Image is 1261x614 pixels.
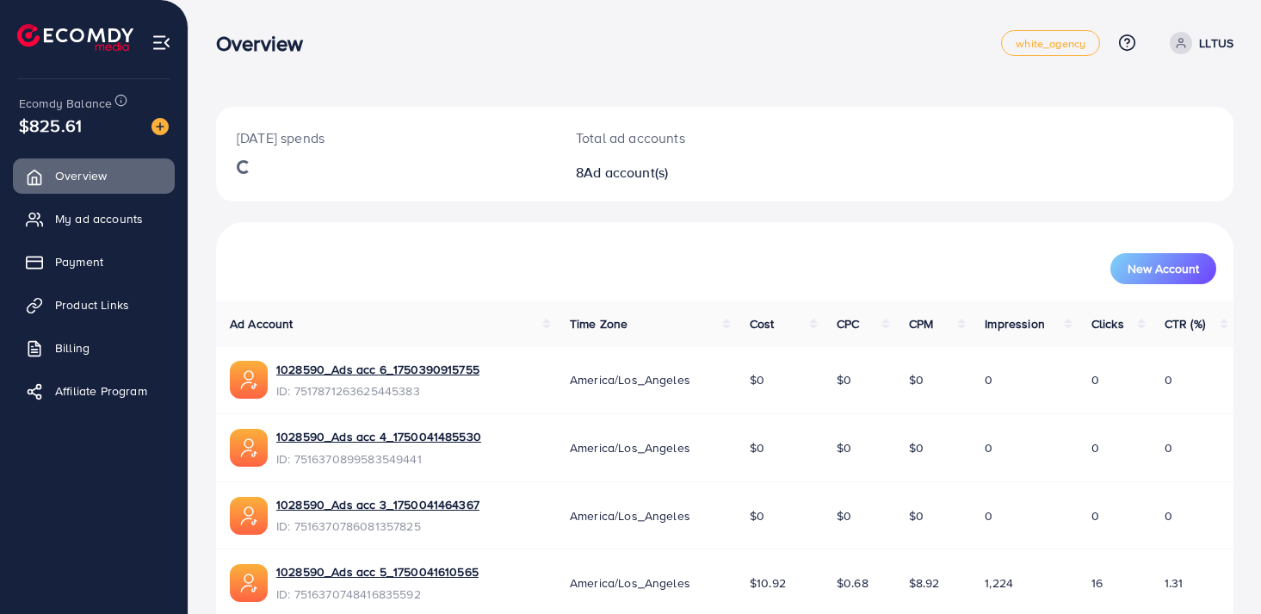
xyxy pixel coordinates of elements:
[1165,439,1172,456] span: 0
[909,315,933,332] span: CPM
[750,574,786,592] span: $10.92
[750,315,775,332] span: Cost
[276,382,479,400] span: ID: 7517871263625445383
[576,164,789,181] h2: 8
[1165,574,1184,592] span: 1.31
[276,361,479,378] a: 1028590_Ads acc 6_1750390915755
[1165,507,1172,524] span: 0
[13,245,175,279] a: Payment
[237,127,535,148] p: [DATE] spends
[276,450,481,468] span: ID: 7516370899583549441
[985,507,992,524] span: 0
[1016,38,1085,49] span: white_agency
[837,315,859,332] span: CPC
[276,496,479,513] a: 1028590_Ads acc 3_1750041464367
[1091,315,1124,332] span: Clicks
[230,315,294,332] span: Ad Account
[13,158,175,193] a: Overview
[985,574,1013,592] span: 1,224
[55,296,129,313] span: Product Links
[909,371,924,388] span: $0
[1091,371,1099,388] span: 0
[570,371,690,388] span: America/Los_Angeles
[1091,439,1099,456] span: 0
[909,439,924,456] span: $0
[837,439,851,456] span: $0
[1165,371,1172,388] span: 0
[230,361,268,399] img: ic-ads-acc.e4c84228.svg
[276,586,479,603] span: ID: 7516370748416835592
[1199,33,1233,53] p: LLTUS
[216,31,317,56] h3: Overview
[230,497,268,535] img: ic-ads-acc.e4c84228.svg
[570,507,690,524] span: America/Los_Angeles
[151,118,169,135] img: image
[55,382,147,400] span: Affiliate Program
[17,24,133,51] img: logo
[1163,32,1233,54] a: LLTUS
[230,564,268,602] img: ic-ads-acc.e4c84228.svg
[13,202,175,236] a: My ad accounts
[985,439,992,456] span: 0
[1165,315,1205,332] span: CTR (%)
[576,127,789,148] p: Total ad accounts
[570,315,627,332] span: Time Zone
[151,33,171,53] img: menu
[837,371,851,388] span: $0
[837,507,851,524] span: $0
[570,439,690,456] span: America/Los_Angeles
[1091,574,1103,592] span: 16
[276,563,479,580] a: 1028590_Ads acc 5_1750041610565
[55,253,103,270] span: Payment
[13,331,175,365] a: Billing
[13,288,175,322] a: Product Links
[584,163,668,182] span: Ad account(s)
[1110,253,1216,284] button: New Account
[19,113,82,138] span: $825.61
[276,428,481,445] a: 1028590_Ads acc 4_1750041485530
[909,574,940,592] span: $8.92
[55,167,107,184] span: Overview
[230,429,268,467] img: ic-ads-acc.e4c84228.svg
[13,374,175,408] a: Affiliate Program
[19,95,112,112] span: Ecomdy Balance
[985,371,992,388] span: 0
[985,315,1045,332] span: Impression
[750,439,764,456] span: $0
[55,339,90,357] span: Billing
[276,518,479,535] span: ID: 7516370786081357825
[750,507,764,524] span: $0
[1091,507,1099,524] span: 0
[55,210,143,227] span: My ad accounts
[1128,263,1199,275] span: New Account
[570,574,690,592] span: America/Los_Angeles
[750,371,764,388] span: $0
[1001,30,1100,56] a: white_agency
[837,574,868,592] span: $0.68
[909,507,924,524] span: $0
